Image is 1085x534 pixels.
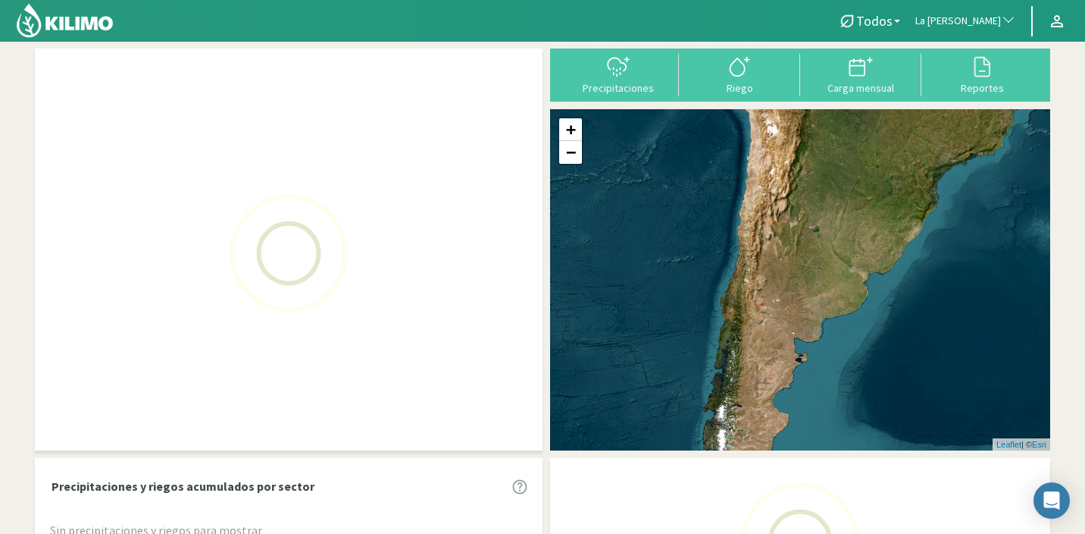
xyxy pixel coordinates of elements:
[559,141,582,164] a: Zoom out
[213,177,364,329] img: Loading...
[915,14,1001,29] span: La [PERSON_NAME]
[908,5,1024,38] button: La [PERSON_NAME]
[996,440,1021,449] a: Leaflet
[52,477,314,495] p: Precipitaciones y riegos acumulados por sector
[562,83,674,93] div: Precipitaciones
[683,83,796,93] div: Riego
[921,54,1043,94] button: Reportes
[926,83,1038,93] div: Reportes
[559,118,582,141] a: Zoom in
[800,54,921,94] button: Carga mensual
[856,13,893,29] span: Todos
[558,54,679,94] button: Precipitaciones
[15,2,114,39] img: Kilimo
[805,83,917,93] div: Carga mensual
[679,54,800,94] button: Riego
[993,438,1050,451] div: | ©
[1033,482,1070,519] div: Open Intercom Messenger
[1032,440,1046,449] a: Esri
